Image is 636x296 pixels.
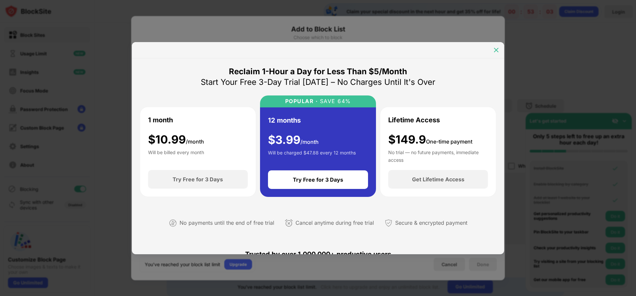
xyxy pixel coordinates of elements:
[426,138,472,145] span: One-time payment
[186,138,204,145] span: /month
[293,176,343,183] div: Try Free for 3 Days
[201,77,435,88] div: Start Your Free 3-Day Trial [DATE] – No Charges Until It's Over
[318,98,351,104] div: SAVE 64%
[388,115,440,125] div: Lifetime Access
[140,238,496,270] div: Trusted by over 1,000,000+ productive users
[300,139,319,145] span: /month
[395,218,467,228] div: Secure & encrypted payment
[148,149,204,162] div: Will be billed every month
[268,149,356,162] div: Will be charged $47.88 every 12 months
[412,176,464,183] div: Get Lifetime Access
[285,219,293,227] img: cancel-anytime
[388,133,472,147] div: $149.9
[169,219,177,227] img: not-paying
[295,218,374,228] div: Cancel anytime during free trial
[173,176,223,183] div: Try Free for 3 Days
[268,115,301,125] div: 12 months
[285,98,318,104] div: POPULAR ·
[385,219,393,227] img: secured-payment
[388,149,488,162] div: No trial — no future payments, immediate access
[148,115,173,125] div: 1 month
[229,66,407,77] div: Reclaim 1-Hour a Day for Less Than $5/Month
[180,218,274,228] div: No payments until the end of free trial
[148,133,204,147] div: $ 10.99
[268,133,319,147] div: $ 3.99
